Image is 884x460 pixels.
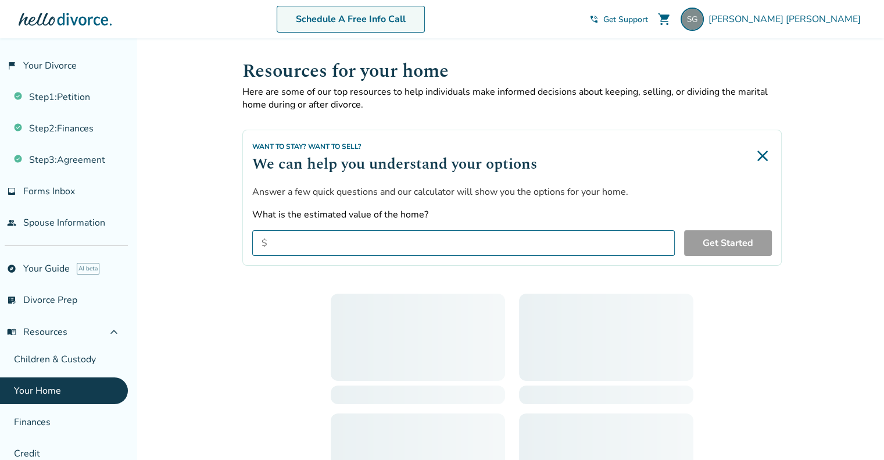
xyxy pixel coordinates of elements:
span: inbox [7,187,16,196]
span: [PERSON_NAME] [PERSON_NAME] [708,13,865,26]
button: Get Started [684,230,772,256]
h1: Resources for your home [242,57,782,85]
span: Get Support [603,14,648,25]
span: shopping_cart [657,12,671,26]
span: explore [7,264,16,273]
img: pasleys@aol.com [681,8,704,31]
span: menu_book [7,327,16,337]
span: Forms Inbox [23,185,75,198]
img: Close [753,147,772,165]
p: Answer a few quick questions and our calculator will show you the options for your home. [252,185,772,199]
span: AI beta [77,263,99,274]
h2: We can help you understand your options [252,152,537,176]
a: phone_in_talkGet Support [589,14,648,25]
span: phone_in_talk [589,15,599,24]
span: people [7,218,16,227]
p: Here are some of our top resources to help individuals make informed decisions about keeping, sel... [242,85,782,111]
span: list_alt_check [7,295,16,305]
span: flag_2 [7,61,16,70]
span: expand_less [107,325,121,339]
a: Schedule A Free Info Call [277,6,425,33]
iframe: Chat Widget [826,404,884,460]
span: Resources [7,326,67,338]
span: Want to Stay? Want to Sell? [252,142,362,151]
label: What is the estimated value of the home? [252,208,772,221]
